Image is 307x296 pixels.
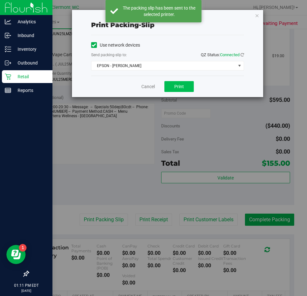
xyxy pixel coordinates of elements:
p: Analytics [11,18,50,26]
span: Print [174,84,184,89]
span: EPSON - [PERSON_NAME] [91,61,236,70]
p: Retail [11,73,50,80]
inline-svg: Retail [5,73,11,80]
inline-svg: Reports [5,87,11,94]
inline-svg: Inventory [5,46,11,52]
inline-svg: Outbound [5,60,11,66]
iframe: Resource center [6,245,26,264]
p: [DATE] [3,288,50,293]
label: Send packing-slip to: [91,52,127,58]
inline-svg: Analytics [5,19,11,25]
p: 01:11 PM EDT [3,283,50,288]
p: Outbound [11,59,50,67]
p: Inventory [11,45,50,53]
span: Connected [220,52,240,57]
a: Cancel [141,83,155,90]
iframe: Resource center unread badge [19,244,27,252]
p: Inbound [11,32,50,39]
span: QZ Status: [201,52,244,57]
p: Reports [11,87,50,94]
inline-svg: Inbound [5,32,11,39]
label: Use network devices [91,42,140,49]
button: Print [164,81,194,92]
div: The packing slip has been sent to the selected printer. [122,5,197,18]
span: select [235,61,243,70]
span: Print packing-slip [91,21,154,29]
